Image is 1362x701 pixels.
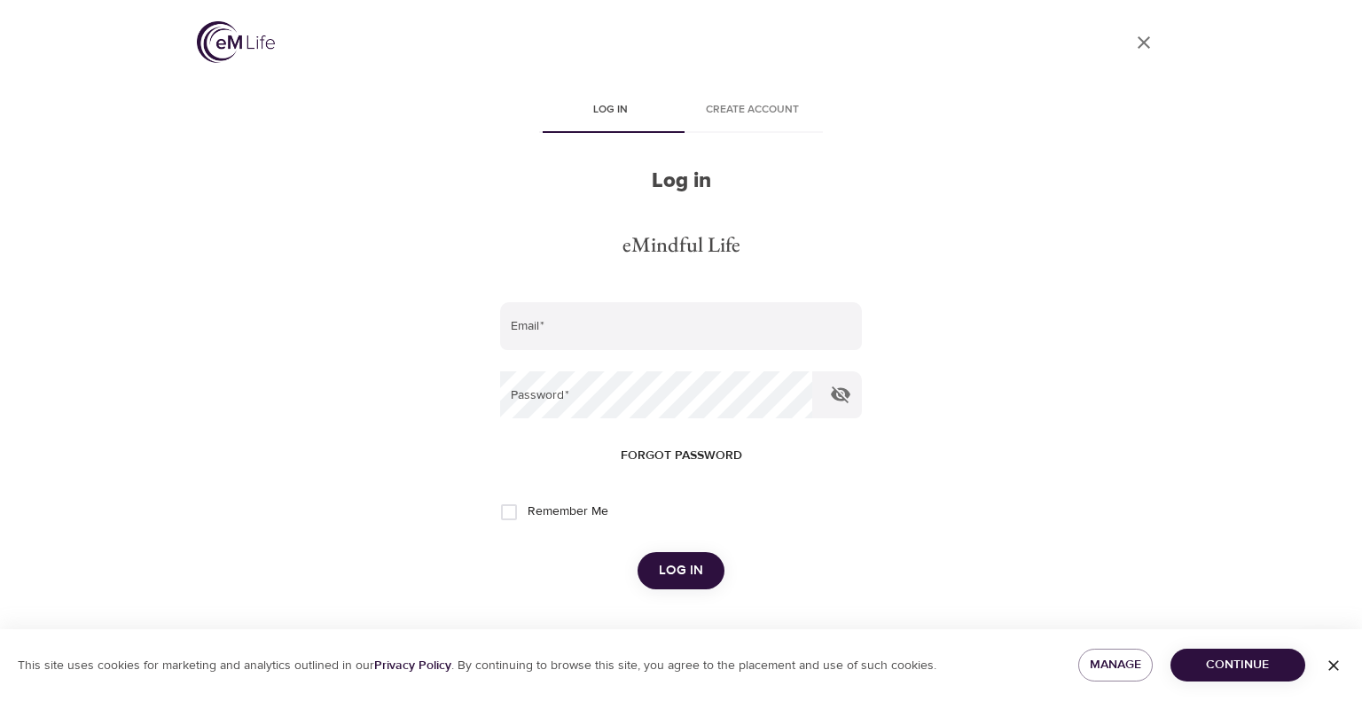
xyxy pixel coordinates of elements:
[622,230,740,260] div: eMindful Life
[692,101,812,120] span: Create account
[621,445,742,467] span: Forgot password
[197,21,275,63] img: logo
[528,502,608,521] span: Remember Me
[664,625,698,645] div: OR
[638,552,724,589] button: Log in
[1185,654,1291,676] span: Continue
[659,559,703,582] span: Log in
[614,440,749,472] button: Forgot password
[1170,649,1305,682] button: Continue
[500,168,862,194] h2: Log in
[1092,654,1139,676] span: Manage
[1123,21,1165,64] a: close
[374,658,451,674] a: Privacy Policy
[550,101,670,120] span: Log in
[500,90,862,133] div: disabled tabs example
[1078,649,1153,682] button: Manage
